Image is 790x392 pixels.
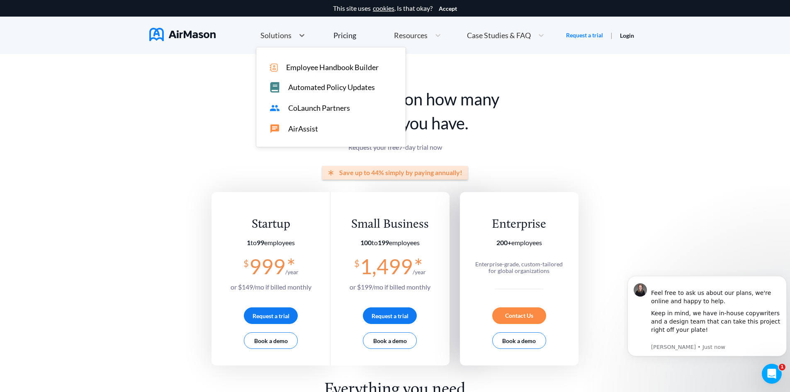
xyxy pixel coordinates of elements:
b: 1 [247,239,250,246]
img: icon [270,63,278,72]
span: to [360,239,389,246]
span: or $ 149 /mo if billed monthly [231,283,311,291]
b: 200+ [496,239,511,246]
span: $ [243,255,249,268]
p: Request your free 7 -day trial now [211,144,579,151]
b: 100 [360,239,372,246]
span: Solutions [260,32,292,39]
iframe: Intercom notifications message [624,263,790,370]
iframe: Intercom live chat [762,364,782,384]
div: Contact Us [492,307,546,324]
span: Employee Handbook Builder [286,63,379,72]
span: 1,499 [360,254,413,279]
button: Accept cookies [439,5,457,12]
span: Automated Policy Updates [288,83,375,92]
a: Login [620,32,634,39]
section: employees [231,239,311,246]
div: Startup [231,217,311,232]
span: AirAssist [288,124,318,133]
section: employees [350,239,430,246]
div: Small Business [350,217,430,232]
h1: Pricing is based on how many employees you have. [211,87,579,135]
span: Enterprise-grade, custom-tailored for global organizations [475,261,563,274]
a: Pricing [333,28,356,43]
span: to [247,239,264,246]
span: | [610,31,613,39]
span: Case Studies & FAQ [467,32,531,39]
b: 199 [378,239,389,246]
a: cookies [373,5,394,12]
button: Book a demo [492,332,546,349]
div: Pricing [333,32,356,39]
span: 999 [249,254,285,279]
span: CoLaunch Partners [288,104,350,112]
button: Request a trial [363,307,417,324]
button: Book a demo [363,332,417,349]
button: Book a demo [244,332,298,349]
b: 99 [257,239,264,246]
span: or $ 199 /mo if billed monthly [350,283,430,291]
img: AirMason Logo [149,28,216,41]
div: Enterprise [471,217,567,232]
span: $ [354,255,360,268]
button: Request a trial [244,307,298,324]
span: Save up to 44% simply by paying annually! [339,169,462,176]
a: Request a trial [566,31,603,39]
section: employees [471,239,567,246]
span: Resources [394,32,428,39]
span: 1 [779,364,785,370]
